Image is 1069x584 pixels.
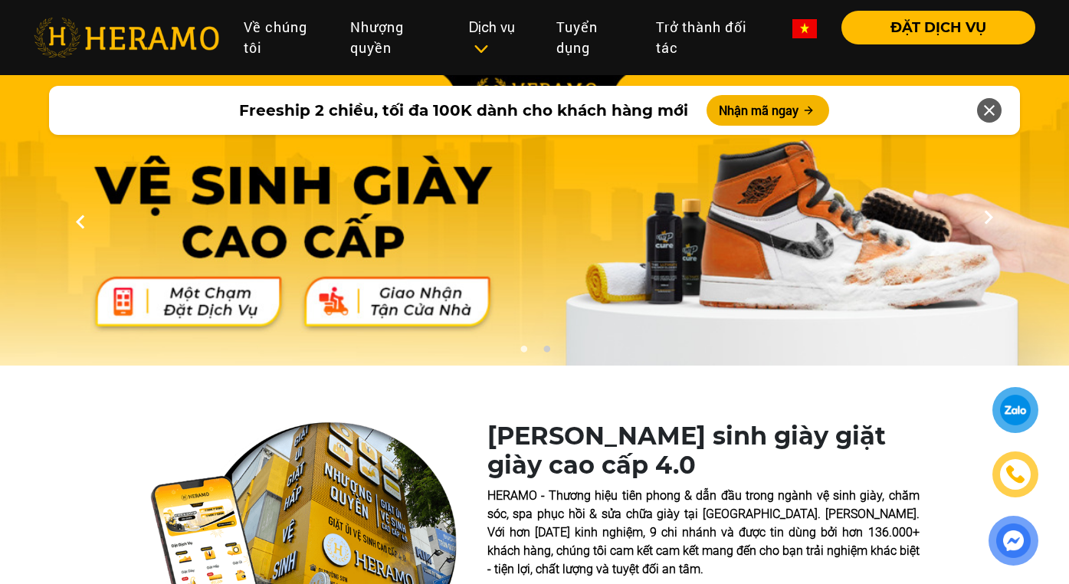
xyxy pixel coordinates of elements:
[487,422,920,481] h1: [PERSON_NAME] sinh giày giặt giày cao cấp 4.0
[792,19,817,38] img: vn-flag.png
[473,41,489,57] img: subToggleIcon
[516,345,531,360] button: 1
[338,11,457,64] a: Nhượng quyền
[544,11,644,64] a: Tuyển dụng
[239,99,688,122] span: Freeship 2 chiều, tối đa 100K dành cho khách hàng mới
[644,11,780,64] a: Trở thành đối tác
[707,95,829,126] button: Nhận mã ngay
[539,345,554,360] button: 2
[231,11,338,64] a: Về chúng tôi
[829,21,1035,34] a: ĐẶT DỊCH VỤ
[1006,465,1025,484] img: phone-icon
[992,451,1038,497] a: phone-icon
[841,11,1035,44] button: ĐẶT DỊCH VỤ
[34,18,219,57] img: heramo-logo.png
[487,487,920,579] p: HERAMO - Thương hiệu tiên phong & dẫn đầu trong ngành vệ sinh giày, chăm sóc, spa phục hồi & sửa ...
[469,17,532,58] div: Dịch vụ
